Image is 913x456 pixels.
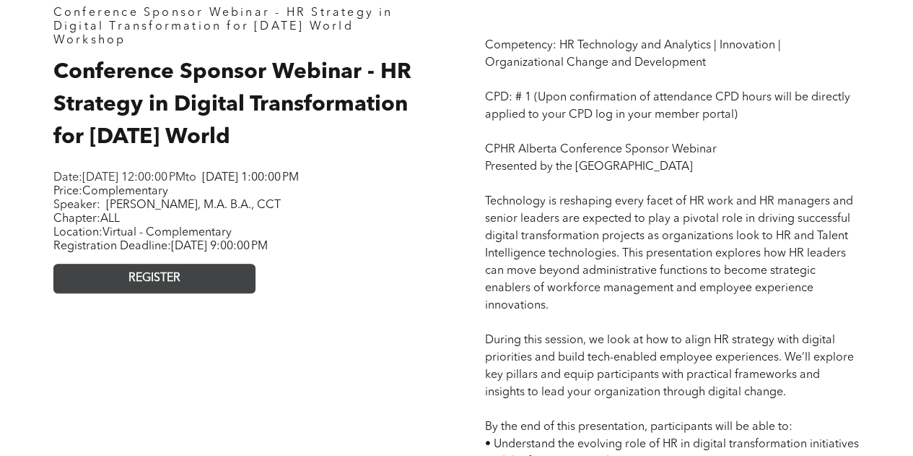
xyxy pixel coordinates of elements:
[53,264,255,293] a: REGISTER
[82,186,168,197] span: Complementary
[202,172,299,184] span: [DATE] 1:00:00 PM
[102,227,232,238] span: Virtual - Complementary
[100,213,120,225] span: ALL
[53,61,411,148] span: Conference Sponsor Webinar - HR Strategy in Digital Transformation for [DATE] World
[53,172,196,184] span: Date: to
[53,213,120,225] span: Chapter:
[171,241,268,252] span: [DATE] 9:00:00 PM
[106,199,281,211] span: [PERSON_NAME], M.A. B.A., CCT
[53,7,393,33] span: Conference Sponsor Webinar - HR Strategy in Digital Transformation for [DATE] World
[128,272,180,285] span: REGISTER
[82,172,185,184] span: [DATE] 12:00:00 PM
[53,35,126,46] span: Workshop
[53,227,268,252] span: Location: Registration Deadline:
[53,186,168,197] span: Price:
[53,199,100,211] span: Speaker:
